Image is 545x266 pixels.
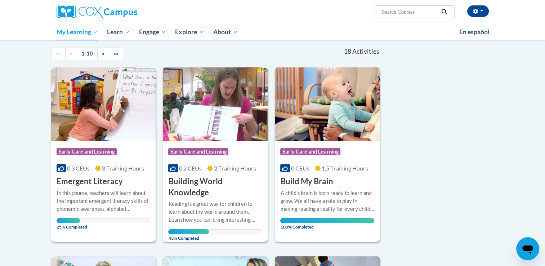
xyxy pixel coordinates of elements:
span: 18 [344,48,351,56]
span: About [213,28,238,36]
div: A child's brain is born ready to learn and grow. We all have a role to play in making reading a r... [280,189,374,213]
span: 1.5 Training Hours [322,165,368,172]
span: En español [459,28,490,36]
a: Course LogoEarly Care and Learning0.2 CEUs2 Training Hours Building World KnowledgeReading is a g... [163,67,268,242]
a: 1-10 [77,48,98,60]
span: »» [113,50,119,57]
span: 43% Completed [168,229,209,241]
a: Engage [134,24,171,40]
span: 100% Completed [280,218,374,230]
a: Learn [102,24,134,40]
span: Early Care and Learning [280,148,340,155]
h3: Build My Brain [280,176,333,187]
span: My Learning [56,28,98,36]
a: Previous [65,48,77,60]
div: Main menu [46,24,500,40]
span: Early Care and Learning [168,148,228,155]
button: Search [439,8,450,16]
span: Learn [107,28,130,36]
a: Explore [170,24,209,40]
span: 25% Completed [57,218,80,230]
img: Course Logo [51,67,156,141]
a: End [109,48,123,60]
a: Cox Campus [57,5,193,18]
span: 0.2 CEUs [179,165,202,172]
img: Course Logo [275,67,380,141]
div: Reading is a great way for children to learn about the world around them. Learn how you can bring... [168,200,262,224]
span: 0.3 CEUs [67,165,90,172]
span: Activities [352,48,379,56]
a: About [209,24,242,40]
div: Your progress [168,229,209,234]
input: Search Courses [381,8,439,16]
h3: Emergent Literacy [57,176,123,187]
span: 3 Training Hours [102,165,144,172]
img: Cox Campus [57,5,137,18]
iframe: Button to launch messaging window, conversation in progress [516,237,539,260]
span: » [102,50,104,57]
button: Account Settings [467,5,489,17]
a: Next [97,48,109,60]
img: Course Logo [163,67,268,141]
a: Begining [51,48,66,60]
span: Engage [139,28,166,36]
span: Explore [175,28,204,36]
span: «« [56,50,61,57]
a: Course LogoEarly Care and Learning0.3 CEUs3 Training Hours Emergent LiteracyIn this course, teach... [51,67,156,242]
span: « [70,50,72,57]
div: Your progress [280,218,374,223]
div: Your progress [57,218,80,223]
h3: Building World Knowledge [168,176,262,198]
span: 0 CEUs [291,165,309,172]
a: En español [455,25,494,40]
a: Course LogoEarly Care and Learning0 CEUs1.5 Training Hours Build My BrainA child's brain is born ... [275,67,380,242]
a: My Learning [52,24,103,40]
span: Early Care and Learning [57,148,117,155]
span: 2 Training Hours [214,165,256,172]
div: In this course, teachers will learn about the important emergent literacy skills of phonemic awar... [57,189,151,213]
